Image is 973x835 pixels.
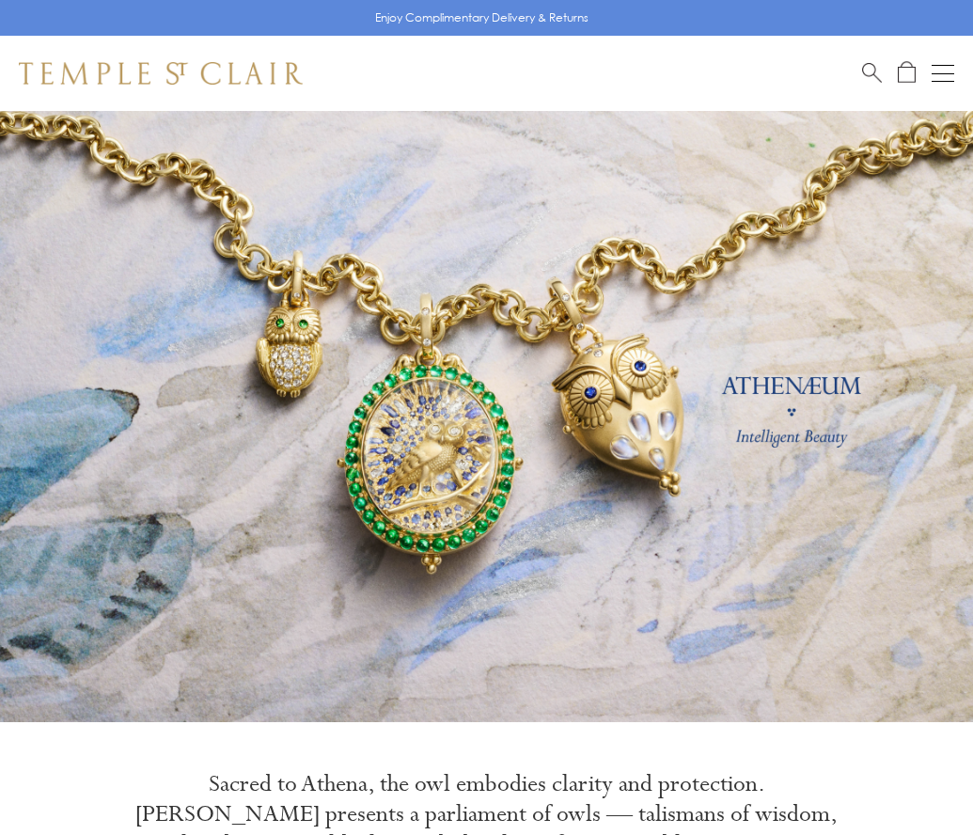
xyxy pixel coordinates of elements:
a: Open Shopping Bag [898,61,916,85]
p: Enjoy Complimentary Delivery & Returns [375,8,589,27]
img: Temple St. Clair [19,62,303,85]
button: Open navigation [932,62,954,85]
a: Search [862,61,882,85]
